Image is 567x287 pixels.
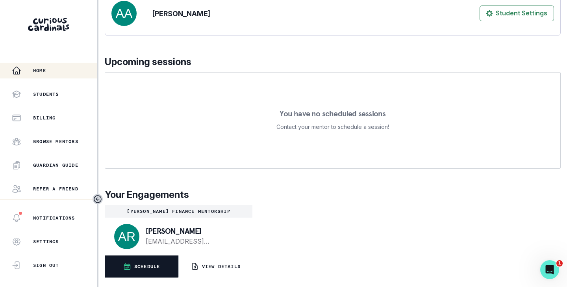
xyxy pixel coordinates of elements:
[179,255,252,278] button: VIEW DETAILS
[108,208,249,214] p: [PERSON_NAME] Finance Mentorship
[33,186,78,192] p: Refer a friend
[33,162,78,168] p: Guardian Guide
[134,263,160,270] p: SCHEDULE
[28,18,69,31] img: Curious Cardinals Logo
[33,67,46,74] p: Home
[556,260,563,266] span: 1
[105,188,561,202] p: Your Engagements
[280,110,385,117] p: You have no scheduled sessions
[33,138,78,145] p: Browse Mentors
[276,122,389,132] p: Contact your mentor to schedule a session!
[33,262,59,268] p: Sign Out
[111,1,137,26] img: svg
[93,194,103,204] button: Toggle sidebar
[33,91,59,97] p: Students
[202,263,241,270] p: VIEW DETAILS
[540,260,559,279] iframe: Intercom live chat
[480,6,554,21] button: Student Settings
[146,227,240,235] p: [PERSON_NAME]
[33,215,75,221] p: Notifications
[33,115,56,121] p: Billing
[33,239,59,245] p: Settings
[146,237,240,246] a: [EMAIL_ADDRESS][DOMAIN_NAME]
[114,224,139,249] img: svg
[152,8,210,19] p: [PERSON_NAME]
[105,55,561,69] p: Upcoming sessions
[105,255,178,278] button: SCHEDULE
